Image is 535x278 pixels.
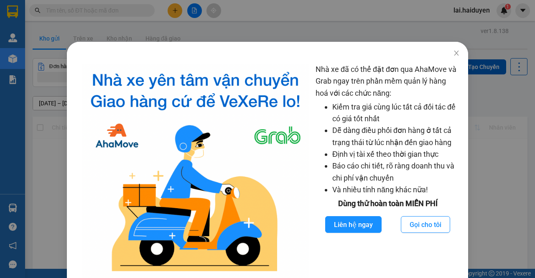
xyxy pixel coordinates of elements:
button: Liên hệ ngay [325,216,382,233]
li: Kiểm tra giá cùng lúc tất cả đối tác để có giá tốt nhất [332,101,460,125]
button: Gọi cho tôi [401,216,450,233]
li: Dễ dàng điều phối đơn hàng ở tất cả trạng thái từ lúc nhận đến giao hàng [332,125,460,148]
li: Báo cáo chi tiết, rõ ràng doanh thu và chi phí vận chuyển [332,160,460,184]
img: logo [82,64,309,278]
div: Nhà xe đã có thể đặt đơn qua AhaMove và Grab ngay trên phần mềm quản lý hàng hoá với các chức năng: [316,64,460,278]
span: close [453,50,460,56]
span: Gọi cho tôi [410,219,441,230]
li: Định vị tài xế theo thời gian thực [332,148,460,160]
button: Close [445,42,468,65]
li: Và nhiều tính năng khác nữa! [332,184,460,196]
div: Dùng thử hoàn toàn MIỄN PHÍ [316,198,460,209]
span: Liên hệ ngay [334,219,373,230]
